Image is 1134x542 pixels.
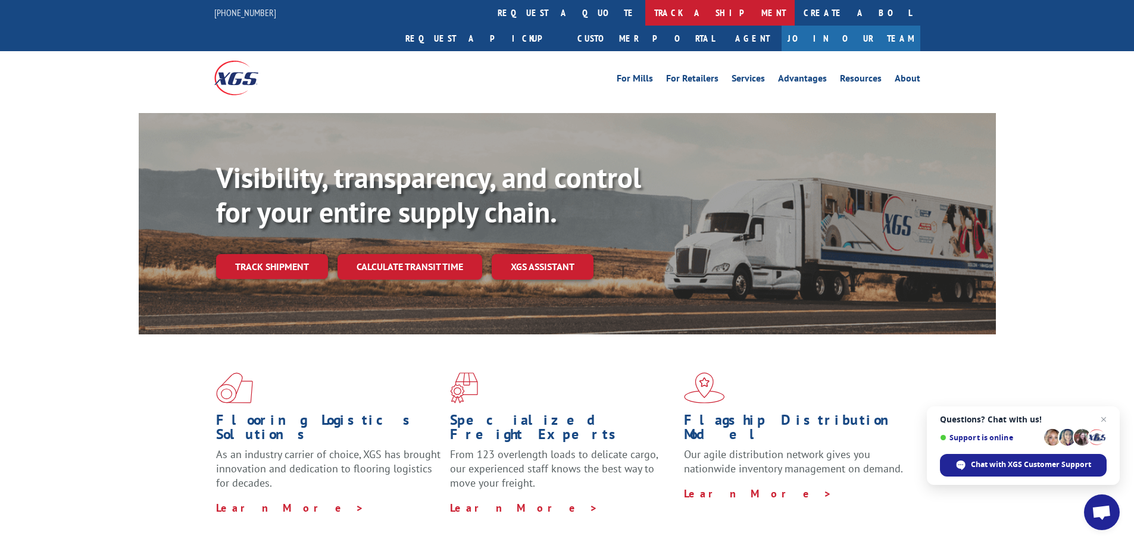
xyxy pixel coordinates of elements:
[840,74,882,87] a: Resources
[732,74,765,87] a: Services
[396,26,568,51] a: Request a pickup
[216,447,441,490] span: As an industry carrier of choice, XGS has brought innovation and dedication to flooring logistics...
[684,413,909,447] h1: Flagship Distribution Model
[971,459,1091,470] span: Chat with XGS Customer Support
[684,447,903,475] span: Our agile distribution network gives you nationwide inventory management on demand.
[450,372,478,403] img: xgs-icon-focused-on-flooring-red
[940,454,1107,477] span: Chat with XGS Customer Support
[216,413,441,447] h1: Flooring Logistics Solutions
[684,487,832,500] a: Learn More >
[666,74,718,87] a: For Retailers
[568,26,723,51] a: Customer Portal
[216,254,328,279] a: Track shipment
[723,26,782,51] a: Agent
[1084,494,1120,530] a: Open chat
[216,501,364,515] a: Learn More >
[617,74,653,87] a: For Mills
[450,413,675,447] h1: Specialized Freight Experts
[684,372,725,403] img: xgs-icon-flagship-distribution-model-red
[450,501,598,515] a: Learn More >
[216,372,253,403] img: xgs-icon-total-supply-chain-intelligence-red
[338,254,482,280] a: Calculate transit time
[940,433,1040,442] span: Support is online
[782,26,920,51] a: Join Our Team
[895,74,920,87] a: About
[216,159,641,230] b: Visibility, transparency, and control for your entire supply chain.
[940,415,1107,424] span: Questions? Chat with us!
[778,74,827,87] a: Advantages
[450,447,675,500] p: From 123 overlength loads to delicate cargo, our experienced staff knows the best way to move you...
[492,254,593,280] a: XGS ASSISTANT
[214,7,276,18] a: [PHONE_NUMBER]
